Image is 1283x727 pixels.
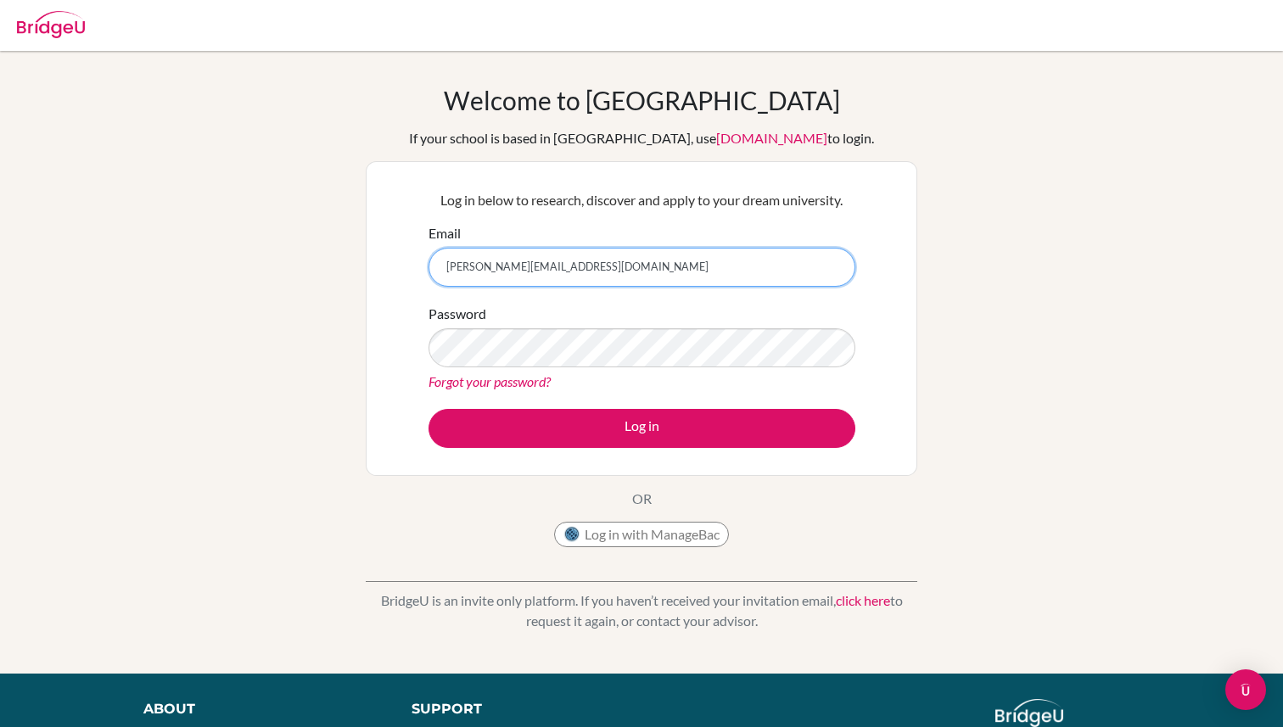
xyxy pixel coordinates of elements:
[444,85,840,115] h1: Welcome to [GEOGRAPHIC_DATA]
[409,128,874,148] div: If your school is based in [GEOGRAPHIC_DATA], use to login.
[143,699,373,719] div: About
[429,409,855,448] button: Log in
[716,130,827,146] a: [DOMAIN_NAME]
[995,699,1064,727] img: logo_white@2x-f4f0deed5e89b7ecb1c2cc34c3e3d731f90f0f143d5ea2071677605dd97b5244.png
[836,592,890,608] a: click here
[366,590,917,631] p: BridgeU is an invite only platform. If you haven’t received your invitation email, to request it ...
[429,304,486,324] label: Password
[17,11,85,38] img: Bridge-U
[412,699,624,719] div: Support
[429,190,855,210] p: Log in below to research, discover and apply to your dream university.
[632,489,652,509] p: OR
[554,522,729,547] button: Log in with ManageBac
[429,373,551,389] a: Forgot your password?
[429,223,461,243] label: Email
[1225,669,1266,710] div: Open Intercom Messenger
